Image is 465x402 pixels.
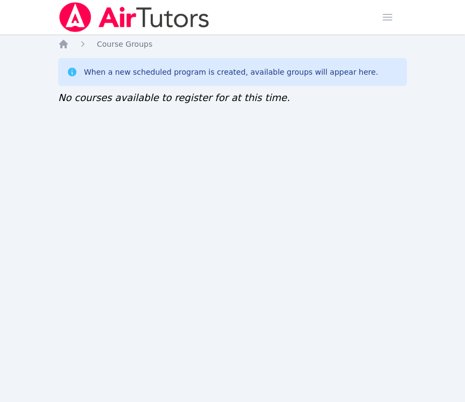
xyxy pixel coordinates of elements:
[84,67,378,77] div: When a new scheduled program is created, available groups will appear here.
[58,2,210,32] img: Air Tutors
[97,40,152,48] span: Course Groups
[58,39,407,49] nav: Breadcrumb
[58,92,290,103] span: No courses available to register for at this time.
[97,39,152,49] a: Course Groups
